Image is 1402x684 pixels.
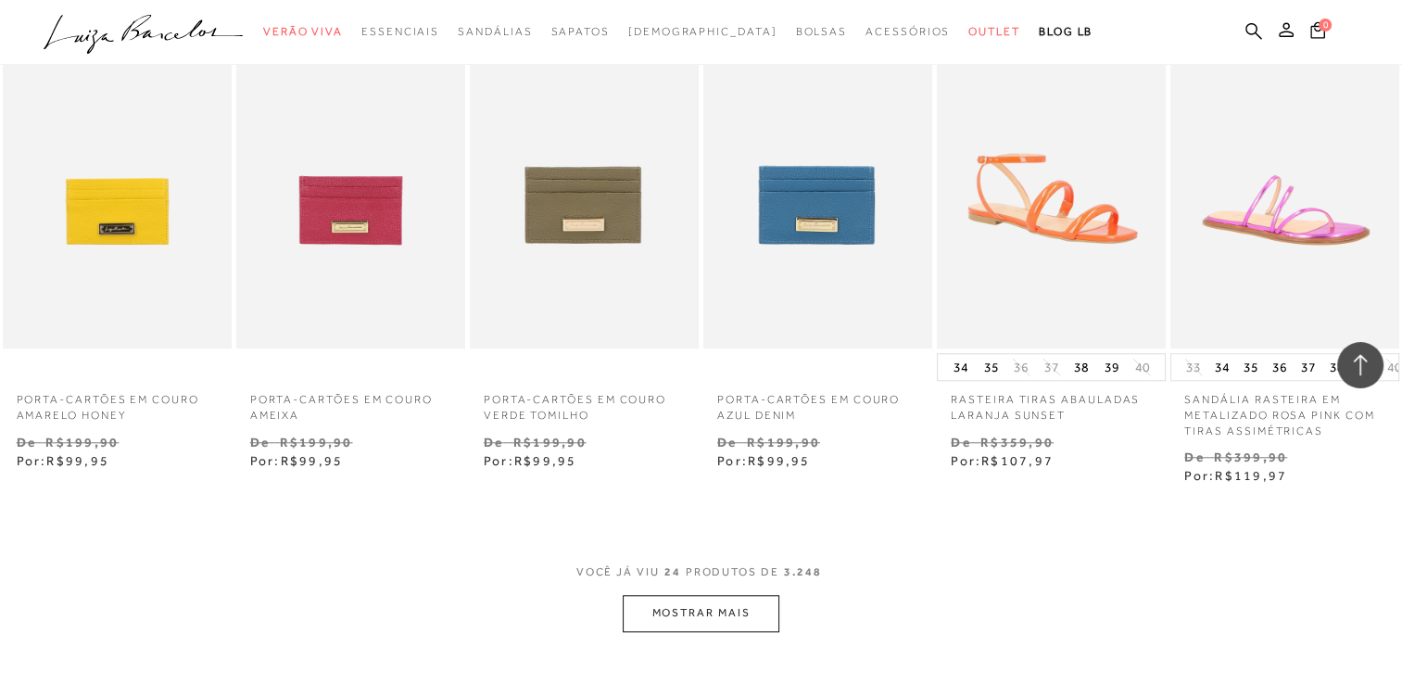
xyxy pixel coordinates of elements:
[250,435,270,450] small: De
[484,435,503,450] small: De
[238,7,463,346] a: PORTA-CARTÕES EM COURO AMEIXA PORTA-CARTÕES EM COURO AMEIXA
[458,15,532,49] a: categoryNavScreenReaderText
[664,565,681,578] span: 24
[1267,354,1293,380] button: 36
[5,7,230,346] img: PORTA-CARTÕES EM COURO AMARELO HONEY
[1181,359,1206,376] button: 33
[865,15,950,49] a: categoryNavScreenReaderText
[968,25,1020,38] span: Outlet
[280,435,353,450] small: R$199,90
[263,15,343,49] a: categoryNavScreenReaderText
[1172,7,1397,346] img: SANDÁLIA RASTEIRA EM METALIZADO ROSA PINK COM TIRAS ASSIMÉTRICAS
[1215,468,1287,483] span: R$119,97
[1170,381,1399,438] a: SANDÁLIA RASTEIRA EM METALIZADO ROSA PINK COM TIRAS ASSIMÉTRICAS
[717,453,811,468] span: Por:
[576,565,827,578] span: VOCÊ JÁ VIU PRODUTOS DE
[1129,359,1155,376] button: 40
[1039,359,1065,376] button: 37
[939,7,1164,346] a: RASTEIRA TIRAS ABAULADAS LARANJA SUNSET RASTEIRA TIRAS ABAULADAS LARANJA SUNSET
[472,7,697,346] a: PORTA-CARTÕES EM COURO VERDE TOMILHO PORTA-CARTÕES EM COURO VERDE TOMILHO
[628,25,777,38] span: [DEMOGRAPHIC_DATA]
[3,381,232,424] a: PORTA-CARTÕES EM COURO AMARELO HONEY
[1068,354,1094,380] button: 38
[1099,354,1125,380] button: 39
[705,7,930,346] img: PORTA-CARTÕES EM COURO AZUL DENIM
[236,381,465,424] a: PORTA-CARTÕES EM COURO AMEIXA
[1008,359,1034,376] button: 36
[1184,450,1204,464] small: De
[968,15,1020,49] a: categoryNavScreenReaderText
[238,7,463,346] img: PORTA-CARTÕES EM COURO AMEIXA
[1172,7,1397,346] a: SANDÁLIA RASTEIRA EM METALIZADO ROSA PINK COM TIRAS ASSIMÉTRICAS SANDÁLIA RASTEIRA EM METALIZADO ...
[361,25,439,38] span: Essenciais
[1184,468,1287,483] span: Por:
[748,453,811,468] span: R$99,95
[1039,25,1093,38] span: BLOG LB
[5,7,230,346] a: PORTA-CARTÕES EM COURO AMARELO HONEY PORTA-CARTÕES EM COURO AMARELO HONEY
[1209,354,1235,380] button: 34
[17,435,36,450] small: De
[458,25,532,38] span: Sandálias
[250,453,344,468] span: Por:
[550,25,609,38] span: Sapatos
[263,25,343,38] span: Verão Viva
[472,7,697,346] img: PORTA-CARTÕES EM COURO VERDE TOMILHO
[1319,19,1332,32] span: 0
[484,453,577,468] span: Por:
[1238,354,1264,380] button: 35
[795,15,847,49] a: categoryNavScreenReaderText
[747,435,820,450] small: R$199,90
[513,435,587,450] small: R$199,90
[550,15,609,49] a: categoryNavScreenReaderText
[981,453,1054,468] span: R$107,97
[951,453,1054,468] span: Por:
[281,453,344,468] span: R$99,95
[470,381,699,424] a: PORTA-CARTÕES EM COURO VERDE TOMILHO
[939,7,1164,346] img: RASTEIRA TIRAS ABAULADAS LARANJA SUNSET
[1039,15,1093,49] a: BLOG LB
[795,25,847,38] span: Bolsas
[717,435,737,450] small: De
[1324,354,1350,380] button: 38
[979,354,1004,380] button: 35
[1305,20,1331,45] button: 0
[17,453,110,468] span: Por:
[951,435,970,450] small: De
[514,453,577,468] span: R$99,95
[703,381,932,424] a: PORTA-CARTÕES EM COURO AZUL DENIM
[705,7,930,346] a: PORTA-CARTÕES EM COURO AZUL DENIM PORTA-CARTÕES EM COURO AZUL DENIM
[1214,450,1287,464] small: R$399,90
[937,381,1166,424] a: RASTEIRA TIRAS ABAULADAS LARANJA SUNSET
[980,435,1054,450] small: R$359,90
[45,435,119,450] small: R$199,90
[948,354,974,380] button: 34
[623,595,778,631] button: MOSTRAR MAIS
[361,15,439,49] a: categoryNavScreenReaderText
[1295,354,1321,380] button: 37
[628,15,777,49] a: noSubCategoriesText
[784,565,822,578] span: 3.248
[865,25,950,38] span: Acessórios
[46,453,109,468] span: R$99,95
